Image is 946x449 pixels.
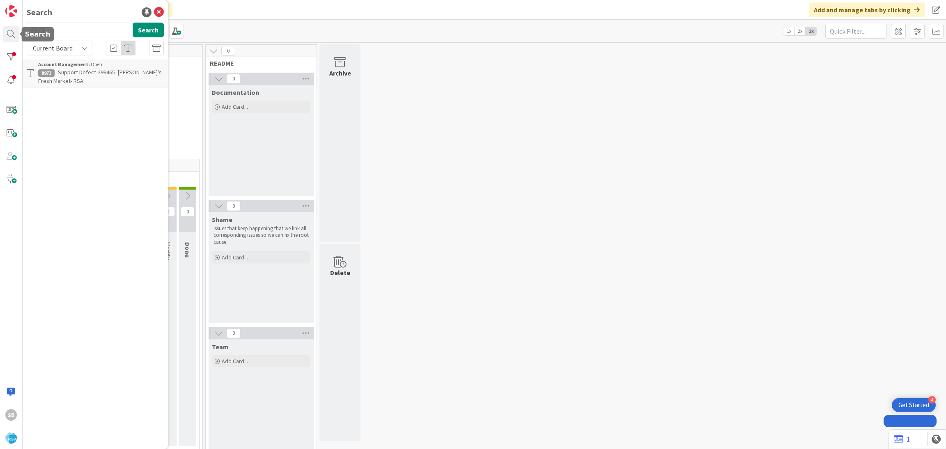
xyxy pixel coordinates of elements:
span: 0 [227,328,241,338]
span: Verify [164,242,172,260]
div: Delete [330,268,350,277]
div: Search [27,6,52,18]
span: 3x [806,27,817,35]
span: 0 [227,74,241,84]
span: Current Board [33,44,73,52]
p: Issues that keep happening that we link all corresponding issues so we can fix the root cause. [214,225,309,245]
div: Get Started [898,401,929,409]
span: Support Defect-299465- [PERSON_NAME]'s Fresh Market- RSA [38,69,162,85]
span: Add Card... [222,357,248,365]
a: Account Management ›Open8973Support Defect-299465- [PERSON_NAME]'s Fresh Market- RSA [23,59,168,87]
img: Visit kanbanzone.com [5,5,17,17]
div: Archive [329,68,351,78]
span: Add Card... [222,254,248,261]
div: Open Get Started checklist, remaining modules: 4 [892,398,936,412]
span: Documentation [212,88,259,96]
span: README [210,59,306,67]
div: Open [38,61,164,68]
img: avatar [5,432,17,444]
div: Add and manage tabs by clicking [809,2,925,17]
div: 8973 [38,69,55,77]
span: Add Card... [222,103,248,110]
a: 1 [894,434,910,444]
input: Quick Filter... [825,24,887,39]
span: 2x [794,27,806,35]
span: Team [212,343,229,351]
button: Search [133,23,164,37]
span: Shame [212,215,232,224]
span: 1x [783,27,794,35]
span: 0 [161,207,175,217]
div: SB [5,409,17,421]
div: 4 [928,396,936,403]
h5: Search [25,30,51,38]
input: Search for title... [27,23,129,37]
span: 0 [227,201,241,211]
b: Account Management › [38,61,91,67]
span: 0 [221,46,235,56]
span: 0 [181,207,195,217]
span: Done [184,242,192,258]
